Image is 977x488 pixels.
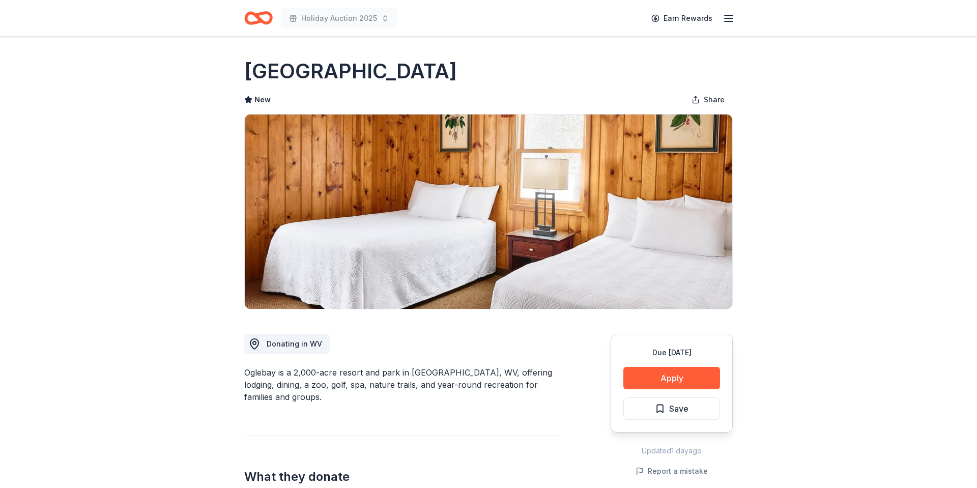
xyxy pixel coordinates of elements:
[645,9,719,27] a: Earn Rewards
[254,94,271,106] span: New
[244,469,562,485] h2: What they donate
[623,347,720,359] div: Due [DATE]
[245,114,732,309] img: Image for Oglebay Park Resort
[669,402,688,415] span: Save
[244,57,457,85] h1: [GEOGRAPHIC_DATA]
[267,339,322,348] span: Donating in WV
[244,366,562,403] div: Oglebay is a 2,000-acre resort and park in [GEOGRAPHIC_DATA], WV, offering lodging, dining, a zoo...
[704,94,725,106] span: Share
[623,397,720,420] button: Save
[636,465,708,477] button: Report a mistake
[611,445,733,457] div: Updated 1 day ago
[623,367,720,389] button: Apply
[301,12,377,24] span: Holiday Auction 2025
[683,90,733,110] button: Share
[244,6,273,30] a: Home
[281,8,397,28] button: Holiday Auction 2025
